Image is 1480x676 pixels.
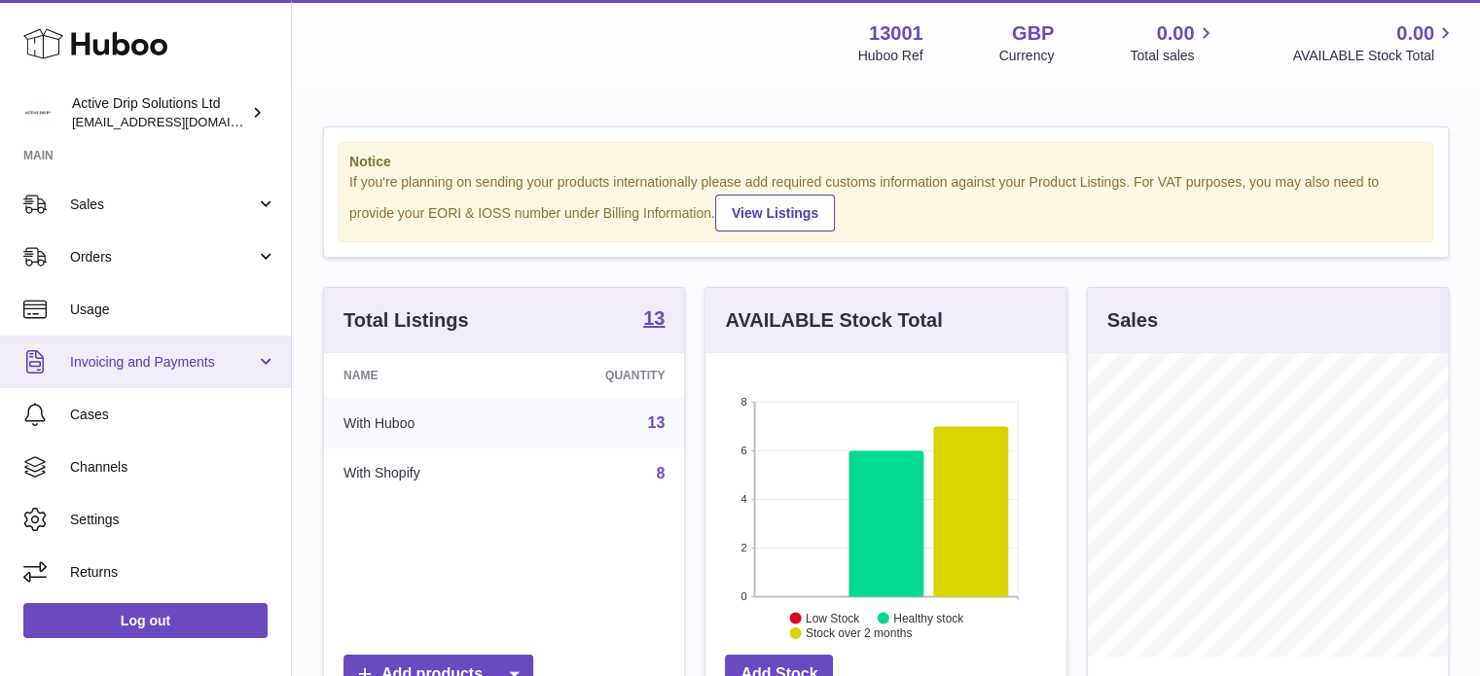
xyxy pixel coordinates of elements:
span: Returns [70,563,276,582]
span: Total sales [1130,47,1216,65]
a: 13 [643,308,665,332]
a: 8 [656,465,665,481]
h3: Total Listings [343,307,469,334]
span: Settings [70,511,276,529]
span: Channels [70,458,276,477]
div: Huboo Ref [858,47,923,65]
div: Currency [999,47,1055,65]
h3: AVAILABLE Stock Total [725,307,942,334]
text: Healthy stock [893,611,964,624]
th: Name [324,353,519,398]
a: 0.00 AVAILABLE Stock Total [1292,20,1457,65]
span: Usage [70,301,276,319]
a: 13 [648,414,666,431]
th: Quantity [519,353,685,398]
a: 0.00 Total sales [1130,20,1216,65]
text: 4 [741,493,747,505]
text: 2 [741,542,747,553]
text: 0 [741,590,747,602]
span: AVAILABLE Stock Total [1292,47,1457,65]
span: Orders [70,248,256,267]
text: 6 [741,445,747,456]
span: 0.00 [1396,20,1434,47]
div: If you're planning on sending your products internationally please add required customs informati... [349,173,1423,231]
strong: 13001 [869,20,923,47]
span: Invoicing and Payments [70,353,256,372]
text: Low Stock [806,611,860,624]
img: info@activedrip.com [23,98,53,127]
span: 0.00 [1157,20,1195,47]
strong: GBP [1012,20,1054,47]
a: Log out [23,603,268,638]
span: Sales [70,196,256,214]
td: With Huboo [324,398,519,448]
text: Stock over 2 months [806,626,912,640]
div: Active Drip Solutions Ltd [72,94,247,131]
strong: 13 [643,308,665,328]
span: Cases [70,406,276,424]
span: [EMAIL_ADDRESS][DOMAIN_NAME] [72,114,286,129]
h3: Sales [1107,307,1158,334]
a: View Listings [715,195,835,231]
text: 8 [741,396,747,408]
td: With Shopify [324,448,519,499]
strong: Notice [349,153,1423,171]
